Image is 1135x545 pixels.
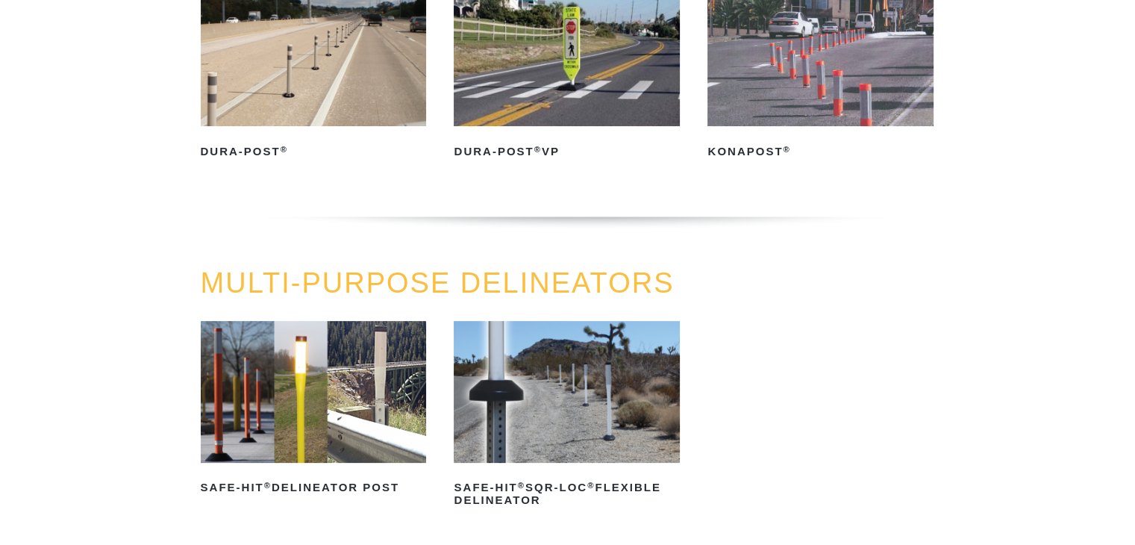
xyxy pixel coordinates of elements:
h2: Dura-Post [201,140,427,163]
sup: ® [264,481,272,490]
h2: Safe-Hit SQR-LOC Flexible Delineator [454,476,680,512]
h2: KonaPost [707,140,934,163]
sup: ® [518,481,525,490]
h2: Dura-Post VP [454,140,680,163]
a: Safe-Hit®SQR-LOC®Flexible Delineator [454,321,680,511]
a: Safe-Hit®Delineator Post [201,321,427,499]
a: MULTI-PURPOSE DELINEATORS [201,267,675,299]
h2: Safe-Hit Delineator Post [201,476,427,500]
sup: ® [281,145,288,154]
sup: ® [587,481,595,490]
sup: ® [534,145,542,154]
sup: ® [783,145,790,154]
